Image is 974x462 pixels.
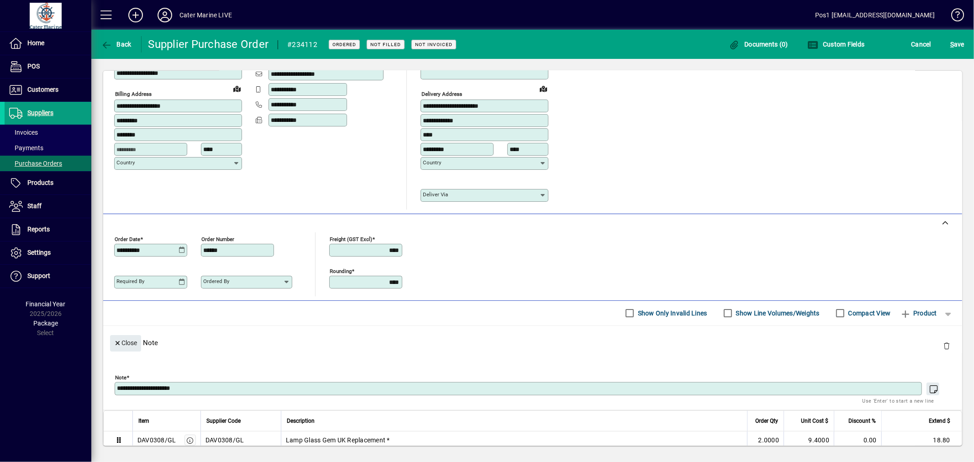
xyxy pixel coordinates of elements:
span: Suppliers [27,109,53,116]
span: Cancel [911,37,932,52]
label: Show Only Invalid Lines [636,309,707,318]
button: Documents (0) [727,36,790,52]
mat-hint: Use 'Enter' to start a new line [863,395,934,406]
td: 0.00 [834,431,881,450]
mat-label: Freight (GST excl) [330,236,372,242]
div: Pos1 [EMAIL_ADDRESS][DOMAIN_NAME] [815,8,935,22]
span: Discount % [848,416,876,426]
mat-label: Order number [201,236,234,242]
span: Purchase Orders [9,160,62,167]
app-page-header-button: Close [108,338,143,346]
app-page-header-button: Back [91,36,142,52]
td: 9.4000 [784,431,834,450]
span: Custom Fields [807,41,865,48]
mat-label: Country [116,159,135,166]
button: Product [895,305,942,321]
mat-label: Order date [115,236,140,242]
td: 2.0000 [747,431,784,450]
span: ave [950,37,964,52]
span: POS [27,63,40,70]
span: Support [27,272,50,279]
span: Not Filled [370,42,401,47]
button: Delete [936,335,958,357]
a: View on map [536,81,551,96]
div: Cater Marine LIVE [179,8,232,22]
span: Unit Cost $ [801,416,828,426]
a: Staff [5,195,91,218]
span: Settings [27,249,51,256]
mat-label: Rounding [330,268,352,274]
a: Products [5,172,91,194]
button: Close [110,335,141,352]
button: Add [121,7,150,23]
mat-label: Country [423,159,441,166]
a: Support [5,265,91,288]
span: Order Qty [755,416,778,426]
span: Customers [27,86,58,93]
span: Not Invoiced [415,42,453,47]
span: S [950,41,954,48]
span: Staff [27,202,42,210]
a: Purchase Orders [5,156,91,171]
span: Item [138,416,149,426]
mat-label: Required by [116,278,144,284]
app-page-header-button: Delete [936,341,958,350]
span: Package [33,320,58,327]
mat-label: Ordered by [203,278,229,284]
a: Invoices [5,125,91,140]
span: Reports [27,226,50,233]
div: DAV0308/GL [137,436,176,445]
button: Back [99,36,134,52]
span: Payments [9,144,43,152]
td: 18.80 [881,431,962,450]
span: Ordered [332,42,356,47]
label: Compact View [847,309,891,318]
mat-label: Deliver via [423,191,448,198]
button: Custom Fields [805,36,867,52]
span: Financial Year [26,300,66,308]
span: Invoices [9,129,38,136]
button: Cancel [909,36,934,52]
span: Lamp Glass Gem UK Replacement * [286,436,390,445]
button: Save [948,36,967,52]
span: Home [27,39,44,47]
a: Home [5,32,91,55]
a: View on map [230,81,244,96]
a: Settings [5,241,91,264]
button: Profile [150,7,179,23]
span: Supplier Code [206,416,241,426]
span: Description [287,416,315,426]
label: Show Line Volumes/Weights [734,309,820,318]
a: Payments [5,140,91,156]
div: #234112 [287,37,317,52]
td: DAV0308/GL [200,431,281,450]
span: Product [900,306,937,320]
span: Products [27,179,53,186]
span: Close [114,336,137,351]
span: Extend $ [929,416,950,426]
span: Back [101,41,132,48]
a: POS [5,55,91,78]
a: Customers [5,79,91,101]
div: Supplier Purchase Order [148,37,269,52]
a: Reports [5,218,91,241]
mat-label: Note [115,374,126,380]
div: Note [103,326,962,359]
span: Documents (0) [729,41,788,48]
a: Knowledge Base [944,2,963,31]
